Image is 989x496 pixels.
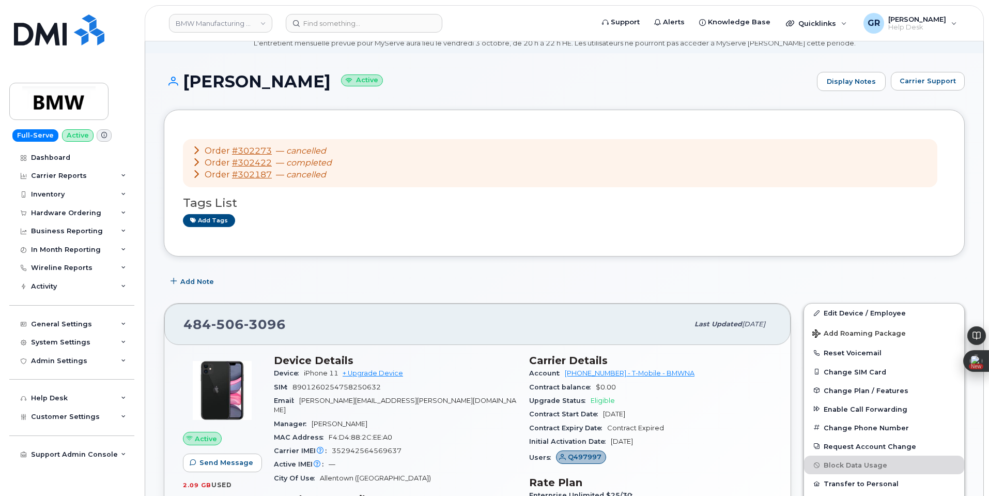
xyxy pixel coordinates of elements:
[556,454,606,461] a: Q497997
[274,447,332,455] span: Carrier IMEI
[595,12,647,33] a: Support
[596,383,616,391] span: $0.00
[292,383,381,391] span: 8901260254758250632
[824,386,908,394] span: Change Plan / Features
[274,397,299,404] span: Email
[286,146,326,156] em: cancelled
[708,17,770,27] span: Knowledge Base
[183,454,262,472] button: Send Message
[304,369,338,377] span: iPhone 11
[868,17,880,29] span: GR
[274,354,517,367] h3: Device Details
[286,14,442,33] input: Find something...
[804,322,964,343] button: Add Roaming Package
[529,383,596,391] span: Contract balance
[205,158,230,168] span: Order
[529,454,556,461] span: Users
[274,369,304,377] span: Device
[891,72,965,91] button: Carrier Support
[804,456,964,474] button: Block Data Usage
[779,13,854,34] div: Quicklinks
[798,19,836,27] span: Quicklinks
[944,451,981,488] iframe: Messenger Launcher
[329,460,335,468] span: —
[183,482,211,489] span: 2.09 GB
[195,434,217,444] span: Active
[286,170,326,179] em: cancelled
[341,74,383,86] small: Active
[529,476,772,489] h3: Rate Plan
[804,474,964,493] button: Transfer to Personal
[276,158,332,168] span: —
[211,317,244,332] span: 506
[804,343,964,362] button: Reset Voicemail
[183,214,235,227] a: Add tags
[591,397,615,404] span: Eligible
[164,272,223,291] button: Add Note
[812,329,906,339] span: Add Roaming Package
[856,13,964,34] div: Gabriel Rains
[232,170,272,179] a: #302187
[274,433,329,441] span: MAC Address
[529,410,603,418] span: Contract Start Date
[529,354,772,367] h3: Carrier Details
[274,420,312,428] span: Manager
[343,369,403,377] a: + Upgrade Device
[568,452,601,462] span: Q497997
[804,363,964,381] button: Change SIM Card
[276,146,326,156] span: —
[183,317,286,332] span: 484
[611,438,633,445] span: [DATE]
[529,438,611,445] span: Initial Activation Date
[804,381,964,400] button: Change Plan / Features
[692,12,778,33] a: Knowledge Base
[888,23,946,32] span: Help Desk
[663,17,685,27] span: Alerts
[244,317,286,332] span: 3096
[211,481,232,489] span: used
[611,17,640,27] span: Support
[804,400,964,418] button: Enable Call Forwarding
[817,72,886,92] a: Display Notes
[199,458,253,468] span: Send Message
[191,359,253,422] img: iPhone_11.jpg
[180,277,214,287] span: Add Note
[565,369,694,377] a: [PHONE_NUMBER] - T-Mobile - BMWNA
[694,320,742,328] span: Last updated
[274,474,320,482] span: City Of Use
[529,424,607,432] span: Contract Expiry Date
[742,320,765,328] span: [DATE]
[804,437,964,456] button: Request Account Change
[274,397,516,414] span: [PERSON_NAME][EMAIL_ADDRESS][PERSON_NAME][DOMAIN_NAME]
[647,12,692,33] a: Alerts
[183,197,946,209] h3: Tags List
[232,146,272,156] a: #302273
[888,15,946,23] span: [PERSON_NAME]
[205,146,230,156] span: Order
[900,76,956,86] span: Carrier Support
[169,14,272,33] a: BMW Manufacturing Co LLC
[320,474,431,482] span: Allentown ([GEOGRAPHIC_DATA])
[205,170,230,179] span: Order
[804,304,964,322] a: Edit Device / Employee
[164,72,812,91] h1: [PERSON_NAME]
[607,424,664,432] span: Contract Expired
[274,460,329,468] span: Active IMEI
[329,433,392,441] span: F4:D4:88:2C:EE:A0
[529,397,591,404] span: Upgrade Status
[824,405,907,413] span: Enable Call Forwarding
[286,158,332,168] em: completed
[276,170,326,179] span: —
[232,158,272,168] a: #302422
[332,447,401,455] span: 352942564569637
[529,369,565,377] span: Account
[274,383,292,391] span: SIM
[312,420,367,428] span: [PERSON_NAME]
[804,418,964,437] button: Change Phone Number
[603,410,625,418] span: [DATE]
